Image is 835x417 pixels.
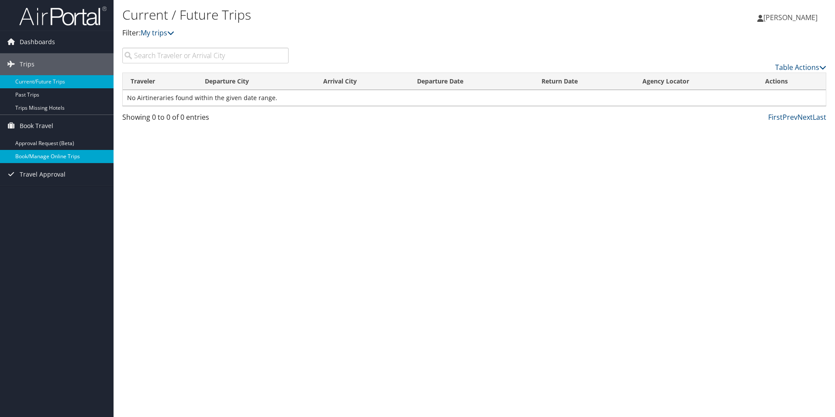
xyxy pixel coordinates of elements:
span: [PERSON_NAME] [763,13,818,22]
h1: Current / Future Trips [122,6,592,24]
a: Prev [783,112,797,122]
div: Showing 0 to 0 of 0 entries [122,112,289,127]
p: Filter: [122,28,592,39]
a: My trips [141,28,174,38]
th: Departure City: activate to sort column ascending [197,73,315,90]
th: Actions [757,73,826,90]
img: airportal-logo.png [19,6,107,26]
a: Table Actions [775,63,826,72]
td: No Airtineraries found within the given date range. [123,90,826,106]
th: Return Date: activate to sort column ascending [534,73,635,90]
th: Departure Date: activate to sort column descending [409,73,533,90]
span: Book Travel [20,115,53,137]
a: [PERSON_NAME] [757,4,826,31]
span: Travel Approval [20,163,66,185]
span: Trips [20,53,35,75]
a: First [768,112,783,122]
th: Traveler: activate to sort column ascending [123,73,197,90]
a: Last [813,112,826,122]
input: Search Traveler or Arrival City [122,48,289,63]
a: Next [797,112,813,122]
th: Arrival City: activate to sort column ascending [315,73,409,90]
span: Dashboards [20,31,55,53]
th: Agency Locator: activate to sort column ascending [635,73,757,90]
